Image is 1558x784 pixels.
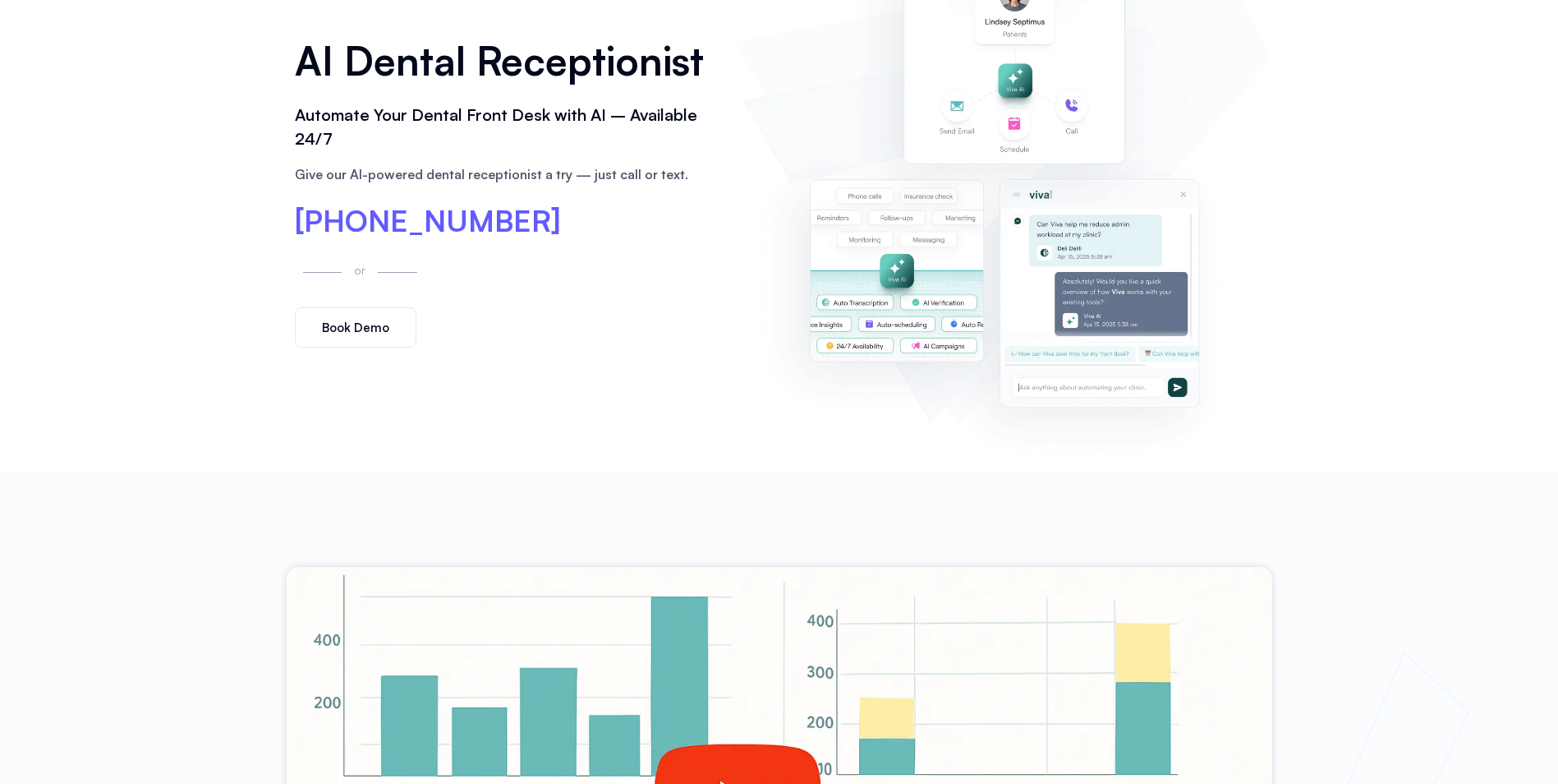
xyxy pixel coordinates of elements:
a: [PHONE_NUMBER] [295,206,561,236]
span: Book Demo [322,321,389,334]
p: or [350,261,370,279]
p: Give our AI-powered dental receptionist a try — just call or text. [295,164,719,184]
a: Book Demo [295,307,416,348]
h2: Automate Your Dental Front Desk with AI – Available 24/7 [295,104,719,151]
h1: AI Dental Receptionist [295,32,719,90]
